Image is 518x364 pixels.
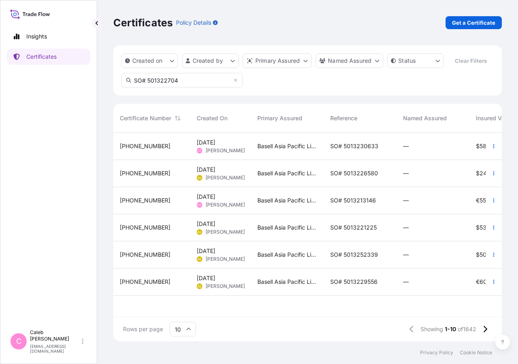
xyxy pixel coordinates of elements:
[476,170,480,176] span: $
[176,19,211,27] p: Policy Details
[7,28,90,45] a: Insights
[26,53,57,61] p: Certificates
[403,224,409,232] span: —
[398,57,416,65] p: Status
[243,53,312,68] button: distributor Filter options
[120,142,170,150] span: [PHONE_NUMBER]
[197,228,202,236] span: AL
[206,202,245,208] span: [PERSON_NAME]
[387,53,444,68] button: certificateStatus Filter options
[446,16,502,29] a: Get a Certificate
[420,349,453,356] a: Privacy Policy
[197,174,202,182] span: AL
[120,278,170,286] span: [PHONE_NUMBER]
[316,53,383,68] button: cargoOwner Filter options
[403,169,409,177] span: —
[206,175,245,181] span: [PERSON_NAME]
[448,54,493,67] button: Clear Filters
[458,325,476,333] span: of 1642
[197,220,215,228] span: [DATE]
[330,251,378,259] span: SO# 5013252339
[476,143,480,149] span: $
[197,193,215,201] span: [DATE]
[197,166,215,174] span: [DATE]
[476,252,480,258] span: $
[197,201,202,209] span: CC
[480,225,486,230] span: 53
[121,73,243,87] input: Search Certificate or Reference...
[197,274,215,282] span: [DATE]
[193,57,223,65] p: Created by
[330,196,376,204] span: SO# 5013213146
[257,142,317,150] span: Basell Asia Pacific Limited
[452,19,495,27] p: Get a Certificate
[403,114,447,122] span: Named Assured
[197,247,215,255] span: [DATE]
[476,114,513,122] span: Insured Value
[255,57,300,65] p: Primary Assured
[330,278,378,286] span: SO# 5013229556
[257,196,317,204] span: Basell Asia Pacific Limited
[197,255,202,263] span: AL
[403,251,409,259] span: —
[480,252,486,258] span: 50
[257,169,317,177] span: Basell Asia Pacific Limited
[330,224,377,232] span: SO# 5013221225
[420,325,443,333] span: Showing
[328,57,372,65] p: Named Assured
[26,32,47,40] p: Insights
[330,114,357,122] span: Reference
[16,337,21,345] span: C
[197,138,215,147] span: [DATE]
[120,196,170,204] span: [PHONE_NUMBER]
[206,283,245,289] span: [PERSON_NAME]
[120,224,170,232] span: [PHONE_NUMBER]
[480,170,489,176] span: 241
[330,142,378,150] span: SO# 5013230633
[445,325,456,333] span: 1-10
[257,224,317,232] span: Basell Asia Pacific Limited
[480,143,486,149] span: 58
[30,344,80,353] p: [EMAIL_ADDRESS][DOMAIN_NAME]
[257,278,317,286] span: Basell Asia Pacific Limited
[123,325,163,333] span: Rows per page
[330,169,378,177] span: SO# 5013226580
[476,225,480,230] span: $
[197,282,202,290] span: AL
[480,279,487,285] span: 60
[113,16,173,29] p: Certificates
[455,57,487,65] p: Clear Filters
[120,169,170,177] span: [PHONE_NUMBER]
[403,196,409,204] span: —
[257,251,317,259] span: Basell Asia Pacific Limited
[173,113,183,123] button: Sort
[120,114,171,122] span: Certificate Number
[403,278,409,286] span: —
[182,53,239,68] button: createdBy Filter options
[480,198,486,203] span: 55
[197,147,202,155] span: CC
[403,142,409,150] span: —
[7,49,90,65] a: Certificates
[257,114,302,122] span: Primary Assured
[206,147,245,154] span: [PERSON_NAME]
[120,251,170,259] span: [PHONE_NUMBER]
[206,256,245,262] span: [PERSON_NAME]
[476,198,480,203] span: €
[132,57,163,65] p: Created on
[460,349,492,356] a: Cookie Notice
[476,279,480,285] span: €
[206,229,245,235] span: [PERSON_NAME]
[121,53,178,68] button: createdOn Filter options
[30,329,80,342] p: Caleb [PERSON_NAME]
[197,114,227,122] span: Created On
